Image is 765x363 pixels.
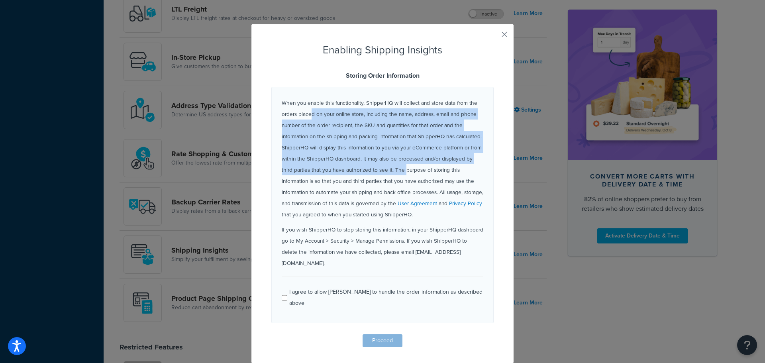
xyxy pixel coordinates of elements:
[271,72,494,79] h3: Storing Order Information
[271,44,494,56] h2: Enabling Shipping Insights
[282,97,483,220] p: When you enable this functionality, ShipperHQ will collect and store data from the orders placed ...
[282,224,483,269] p: If you wish ShipperHQ to stop storing this information, in your ShipperHQ dashboard go to My Acco...
[289,286,483,309] div: I agree to allow [PERSON_NAME] to handle the order information as described above
[282,295,287,301] input: I agree to allow [PERSON_NAME] to handle the order information as described above
[398,199,437,207] a: User Agreement
[449,199,482,207] a: Privacy Policy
